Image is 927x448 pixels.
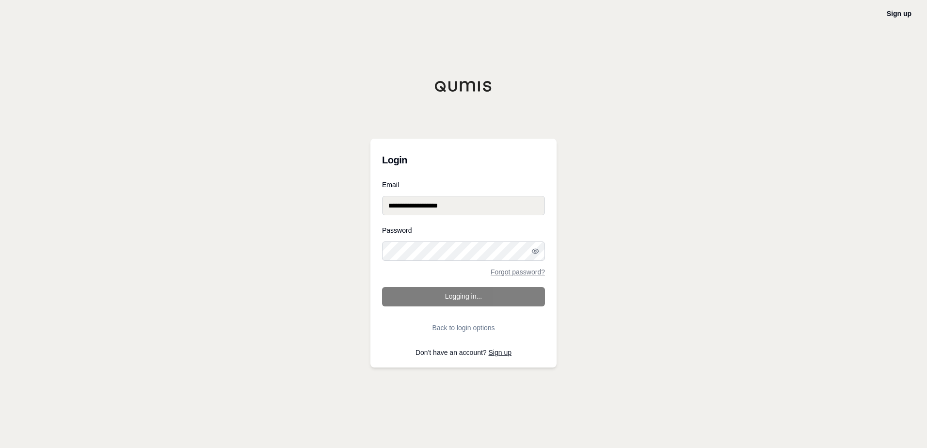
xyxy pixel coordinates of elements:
[887,10,911,17] a: Sign up
[434,80,493,92] img: Qumis
[491,269,545,275] a: Forgot password?
[382,318,545,337] button: Back to login options
[382,150,545,170] h3: Login
[382,181,545,188] label: Email
[382,349,545,356] p: Don't have an account?
[489,349,511,356] a: Sign up
[382,227,545,234] label: Password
